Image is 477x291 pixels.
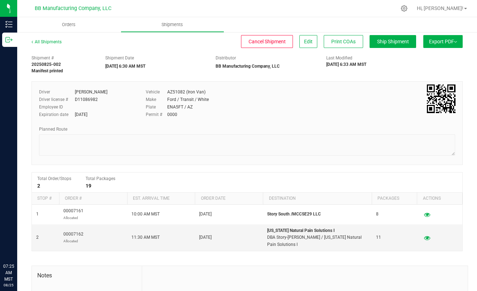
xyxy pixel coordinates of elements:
[86,183,91,189] strong: 19
[372,193,417,205] th: Packages
[32,193,59,205] th: Stop #
[105,55,134,61] label: Shipment Date
[195,193,263,205] th: Order date
[377,39,409,44] span: Ship Shipment
[199,234,212,241] span: [DATE]
[146,89,167,95] label: Vehicle
[304,39,313,44] span: Edit
[146,96,167,103] label: Make
[249,39,286,44] span: Cancel Shipment
[75,111,87,118] div: [DATE]
[32,55,95,61] span: Shipment #
[63,214,83,221] p: Allocated
[36,234,39,241] span: 2
[427,84,456,113] img: Scan me!
[417,5,463,11] span: Hi, [PERSON_NAME]!
[3,282,14,288] p: 08/25
[37,271,136,280] span: Notes
[167,104,193,110] div: ENA5FT / AZ
[36,211,39,218] span: 1
[427,84,456,113] qrcode: 20250825-002
[216,64,280,69] strong: BB Manufacturing Company, LLC
[131,234,160,241] span: 11:30 AM MST
[417,193,462,205] th: Actions
[241,35,293,48] button: Cancel Shipment
[86,176,115,181] span: Total Packages
[5,36,13,43] inline-svg: Outbound
[17,17,121,32] a: Orders
[75,96,98,103] div: D11086982
[167,89,206,95] div: AZ51082 (Iron Van)
[400,5,409,12] div: Manage settings
[267,211,367,218] p: Story South /MCCSE29 LLC
[63,208,83,221] span: 00007161
[39,127,67,132] span: Planned Route
[39,89,75,95] label: Driver
[32,68,63,73] strong: Manifest printed
[32,39,62,44] a: All Shipments
[423,35,463,48] button: Export PDF
[326,62,366,67] strong: [DATE] 6:33 AM MST
[32,62,61,67] strong: 20250825-002
[39,111,75,118] label: Expiration date
[324,35,363,48] button: Print COAs
[263,193,372,205] th: Destination
[216,55,236,61] label: Distributor
[37,176,71,181] span: Total Order/Stops
[370,35,416,48] button: Ship Shipment
[52,21,85,28] span: Orders
[63,238,83,244] p: Allocated
[146,104,167,110] label: Plate
[331,39,356,44] span: Print COAs
[5,21,13,28] inline-svg: Inventory
[146,111,167,118] label: Permit #
[37,183,40,189] strong: 2
[199,211,212,218] span: [DATE]
[376,234,381,241] span: 11
[75,89,107,95] div: [PERSON_NAME]
[152,21,193,28] span: Shipments
[63,231,83,244] span: 00007162
[127,193,195,205] th: Est. arrival time
[59,193,127,205] th: Order #
[39,104,75,110] label: Employee ID
[3,263,14,282] p: 07:25 AM MST
[299,35,317,48] button: Edit
[39,96,75,103] label: Driver license #
[267,234,367,248] p: DBA Story-[PERSON_NAME] / [US_STATE] Natural Pain Solutions I
[326,55,352,61] label: Last Modified
[121,17,224,32] a: Shipments
[131,211,160,218] span: 10:00 AM MST
[167,111,177,118] div: 0000
[267,227,367,234] p: [US_STATE] Natural Pain Solutions I
[376,211,379,218] span: 8
[105,64,145,69] strong: [DATE] 6:30 AM MST
[35,5,111,11] span: BB Manufacturing Company, LLC
[167,96,209,103] div: Ford / Transit / White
